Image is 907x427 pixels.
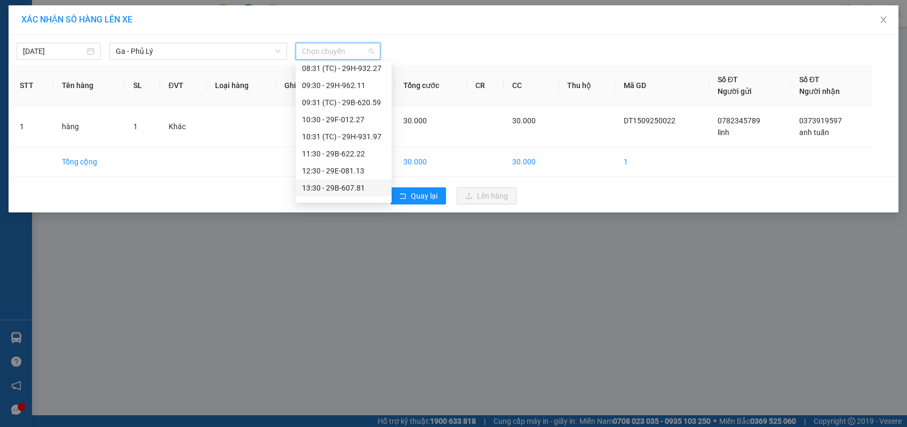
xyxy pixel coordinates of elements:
[879,15,888,24] span: close
[399,192,407,201] span: rollback
[10,9,96,43] strong: CÔNG TY TNHH DỊCH VỤ DU LỊCH THỜI ĐẠI
[504,65,559,106] th: CC
[624,116,675,125] span: DT1509250022
[23,45,85,57] input: 15/09/2025
[11,65,53,106] th: STT
[302,97,385,108] div: 09:31 (TC) - 29B-620.59
[160,65,206,106] th: ĐVT
[799,116,842,125] span: 0373919597
[403,116,427,125] span: 30.000
[53,65,125,106] th: Tên hàng
[718,116,760,125] span: 0782345789
[512,116,536,125] span: 30.000
[302,43,373,59] span: Chọn chuyến
[4,38,6,92] img: logo
[615,65,709,106] th: Mã GD
[206,65,276,106] th: Loại hàng
[302,165,385,177] div: 12:30 - 29E-081.13
[395,65,467,106] th: Tổng cước
[615,147,709,177] td: 1
[11,106,53,147] td: 1
[302,199,385,211] div: 14:30 - 29F-012.27
[302,182,385,194] div: 13:30 - 29B-607.81
[799,128,829,137] span: anh tuấn
[302,148,385,160] div: 11:30 - 29B-622.22
[869,5,898,35] button: Close
[799,75,820,84] span: Số ĐT
[53,147,125,177] td: Tổng cộng
[391,187,446,204] button: rollbackQuay lại
[467,65,503,106] th: CR
[718,87,752,96] span: Người gửi
[21,14,132,25] span: XÁC NHẬN SỐ HÀNG LÊN XE
[559,65,615,106] th: Thu hộ
[395,147,467,177] td: 30.000
[116,43,281,59] span: Ga - Phủ Lý
[275,48,281,54] span: down
[276,65,334,106] th: Ghi chú
[411,190,437,202] span: Quay lại
[53,106,125,147] td: hàng
[302,114,385,125] div: 10:30 - 29F-012.27
[457,187,516,204] button: uploadLên hàng
[133,122,138,131] span: 1
[125,65,160,106] th: SL
[302,80,385,91] div: 09:30 - 29H-962.11
[718,128,729,137] span: linh
[718,75,738,84] span: Số ĐT
[799,87,840,96] span: Người nhận
[302,131,385,143] div: 10:31 (TC) - 29H-931.97
[160,106,206,147] td: Khác
[7,46,99,84] span: Chuyển phát nhanh: [GEOGRAPHIC_DATA] - [GEOGRAPHIC_DATA]
[100,72,164,83] span: DT1509250022
[302,62,385,74] div: 08:31 (TC) - 29H-932.27
[504,147,559,177] td: 30.000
